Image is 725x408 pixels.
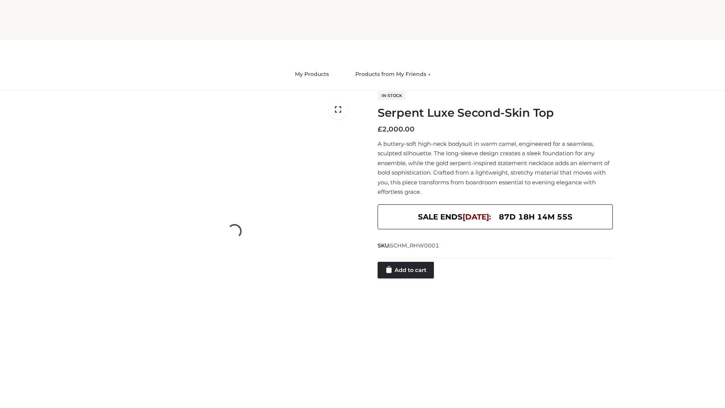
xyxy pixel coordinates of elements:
span: [DATE]: [463,212,491,221]
a: My Products [289,66,335,83]
a: Add to cart [378,262,434,278]
p: A buttery-soft high-neck bodysuit in warm camel, engineered for a seamless, sculpted silhouette. ... [378,139,613,197]
h1: Serpent Luxe Second-Skin Top [378,106,613,120]
a: Products from My Friends [350,66,436,83]
span: 87d 18h 14m 55s [499,210,572,223]
span: SKU: [378,241,440,250]
bdi: 2,000.00 [378,125,415,133]
span: In stock [378,91,406,100]
span: SCHM_RHW0001 [390,242,439,249]
span: £ [378,125,382,133]
div: SALE ENDS [378,204,613,229]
